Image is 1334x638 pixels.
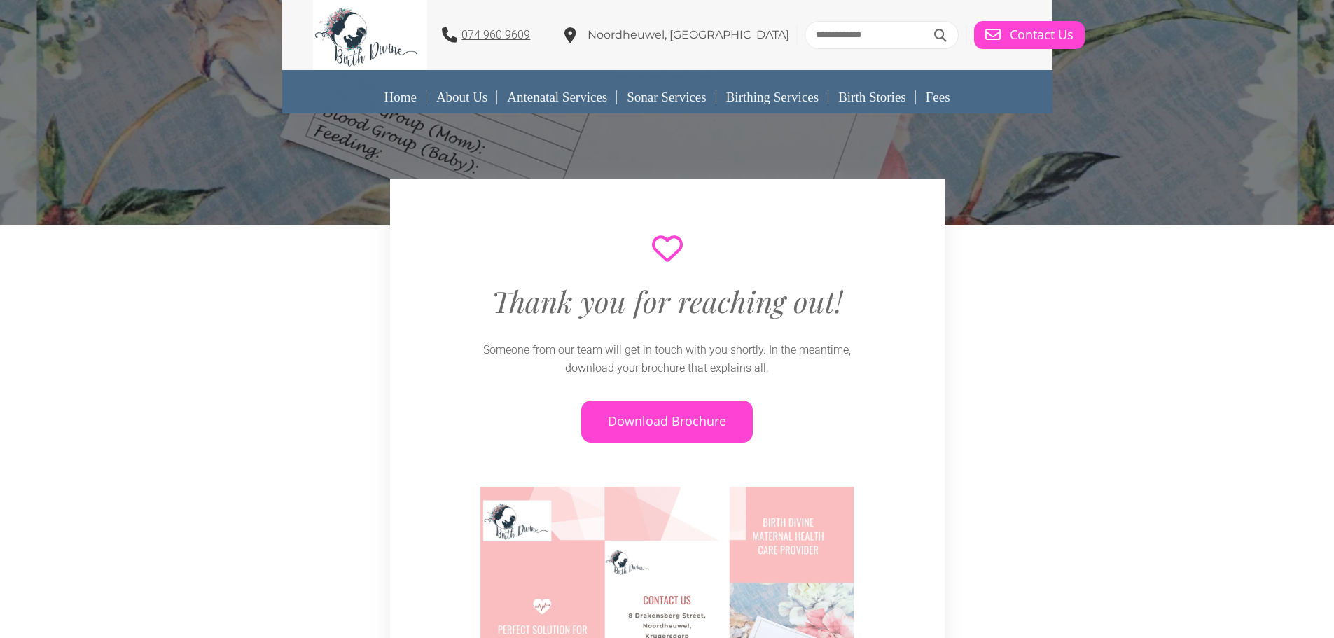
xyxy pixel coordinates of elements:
[581,401,753,443] a: Download Brochure
[974,21,1085,49] a: Contact Us
[916,81,960,113] a: Fees
[470,341,864,377] p: Someone from our team will get in touch with you shortly. In the meantime, download your brochure...
[588,28,789,41] span: Noordheuwel, [GEOGRAPHIC_DATA]
[497,81,617,113] a: Antenatal Services
[828,81,916,113] a: Birth Stories
[716,81,828,113] a: Birthing Services
[421,286,914,316] h2: Thank you for reaching out!
[617,81,716,113] a: Sonar Services
[426,81,497,113] a: About Us
[1010,27,1074,43] span: Contact Us
[608,412,726,429] span: Download Brochure
[461,28,530,41] tcxspan: Call 074 960 9609 via 3CX
[374,81,426,113] a: Home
